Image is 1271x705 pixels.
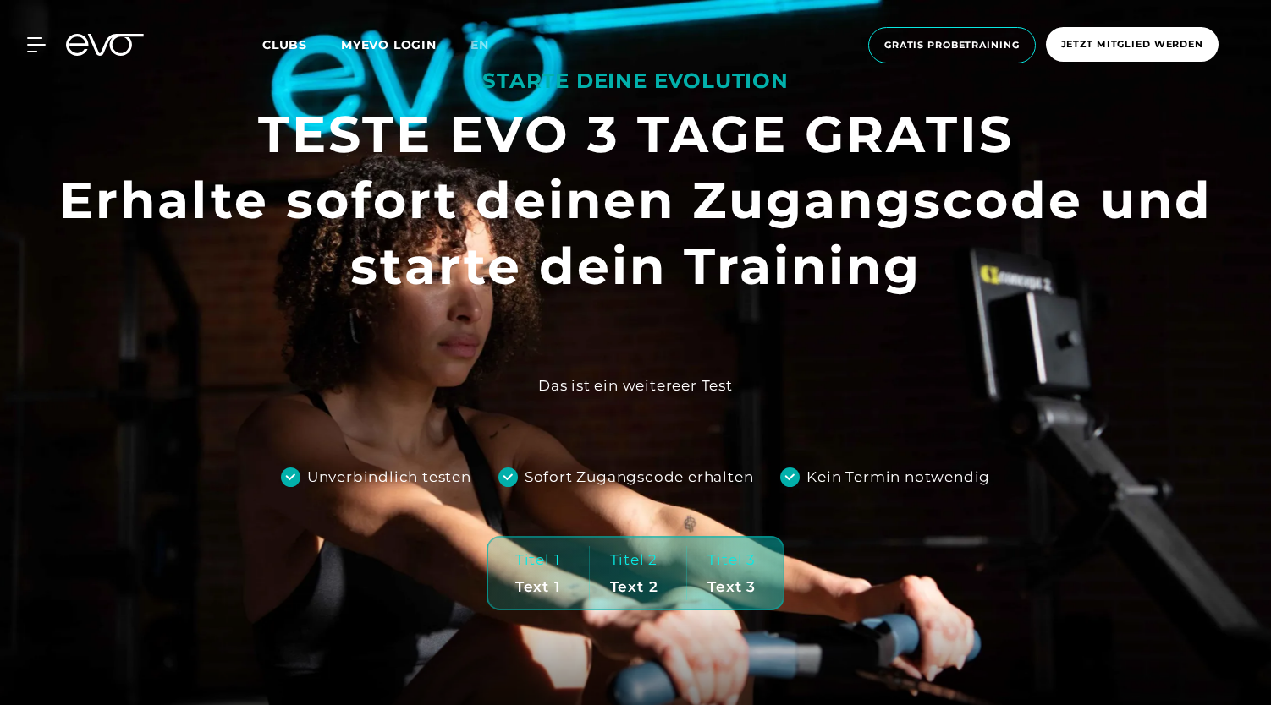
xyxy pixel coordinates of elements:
div: Kein Termin notwendig [806,467,990,489]
div: Titel 2 [610,546,658,573]
div: Titel 1 [515,546,560,573]
h1: TESTE EVO 3 TAGE GRATIS [26,101,1245,167]
div: Text 1 [515,573,560,600]
a: Jetzt Mitglied werden [1041,27,1224,63]
a: en [470,36,509,55]
div: Text 3 [707,573,756,600]
div: Unverbindlich testen [307,467,471,489]
h1: Erhalte sofort deinen Zugangscode und starte dein Training [26,167,1245,299]
span: Clubs [262,37,307,52]
span: Gratis Probetraining [884,38,1020,52]
div: Text 2 [610,573,658,600]
div: Sofort Zugangscode erhalten [525,467,754,489]
span: Jetzt Mitglied werden [1061,37,1203,52]
div: Titel 3 [707,546,756,573]
a: Clubs [262,36,341,52]
div: Das ist ein weitereer Test [538,372,733,399]
a: Gratis Probetraining [863,27,1041,63]
a: MYEVO LOGIN [341,37,437,52]
span: en [470,37,489,52]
